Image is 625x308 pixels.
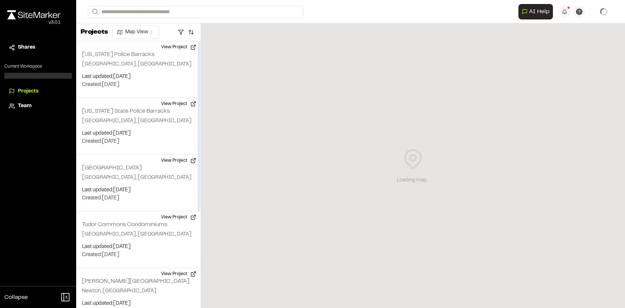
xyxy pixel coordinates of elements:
[82,165,142,170] h2: [GEOGRAPHIC_DATA]
[9,44,67,52] a: Shares
[88,6,101,18] button: Search
[397,176,429,184] div: Loading map...
[518,4,553,19] button: Open AI Assistant
[7,10,60,19] img: rebrand.png
[82,81,195,89] p: Created: [DATE]
[529,7,550,16] span: AI Help
[82,230,195,238] p: [GEOGRAPHIC_DATA], [GEOGRAPHIC_DATA]
[82,279,189,284] h2: [PERSON_NAME][GEOGRAPHIC_DATA]
[157,211,201,223] button: View Project
[9,102,67,110] a: Team
[82,73,195,81] p: Last updated: [DATE]
[157,155,201,166] button: View Project
[18,102,31,110] span: Team
[7,19,60,26] div: Oh geez...please don't...
[82,174,195,182] p: [GEOGRAPHIC_DATA], [GEOGRAPHIC_DATA]
[157,268,201,280] button: View Project
[82,138,195,146] p: Created: [DATE]
[82,194,195,202] p: Created: [DATE]
[82,222,167,227] h2: Tudor Commons Condominiums
[82,287,195,295] p: Newton, [GEOGRAPHIC_DATA]
[82,186,195,194] p: Last updated: [DATE]
[518,4,556,19] div: Open AI Assistant
[82,129,195,138] p: Last updated: [DATE]
[4,293,28,302] span: Collapse
[18,44,35,52] span: Shares
[18,87,38,95] span: Projects
[157,41,201,53] button: View Project
[4,63,72,70] p: Current Workspace
[82,60,195,68] p: [GEOGRAPHIC_DATA], [GEOGRAPHIC_DATA]
[157,98,201,110] button: View Project
[82,300,195,308] p: Last updated: [DATE]
[81,27,108,37] p: Projects
[82,52,155,57] h2: [US_STATE] Police Barracks
[82,117,195,125] p: [GEOGRAPHIC_DATA], [GEOGRAPHIC_DATA]
[82,109,170,114] h2: [US_STATE] State Police Barracks
[9,87,67,95] a: Projects
[82,243,195,251] p: Last updated: [DATE]
[82,251,195,259] p: Created: [DATE]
